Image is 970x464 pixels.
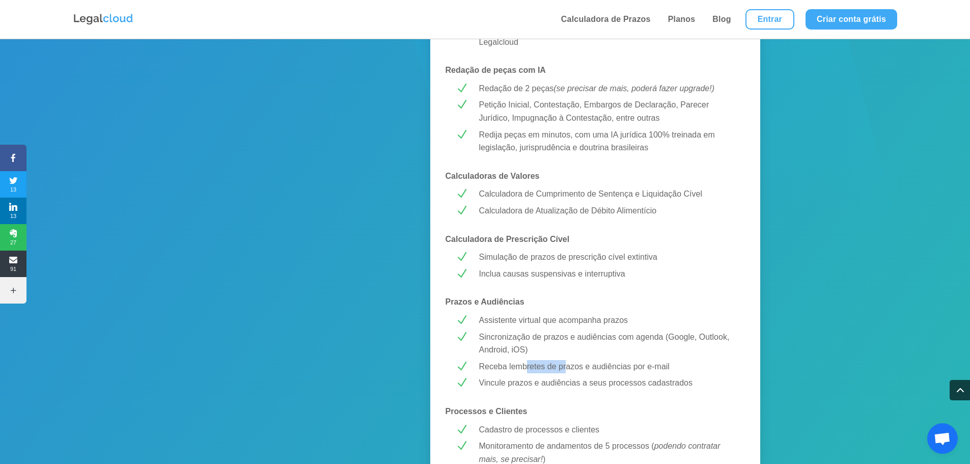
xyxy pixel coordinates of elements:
em: podendo contratar mais, se precisar! [479,442,720,463]
p: Petição Inicial, Contestação, Embargos de Declaração, Parecer Jurídico, Impugnação à Contestação,... [479,98,735,124]
p: Calculadora de Atualização de Débito Alimentício [479,204,735,217]
a: Criar conta grátis [806,9,897,30]
p: Redação de 2 peças [479,82,735,95]
span: N [455,267,468,280]
p: Calculadora de Cumprimento de Sentença e Liquidação Cível [479,187,735,201]
p: Assistente virtual que acompanha prazos [479,314,735,327]
strong: Calculadora de Prescrição Cível [446,235,570,243]
p: Vincule prazos e audiências a seus processos cadastrados [479,376,735,390]
img: Logo da Legalcloud [73,13,134,26]
strong: Redação de peças com IA [446,66,546,74]
span: N [455,440,468,452]
span: N [455,314,468,326]
a: Bate-papo aberto [927,423,958,454]
span: N [455,423,468,436]
strong: Prazos e Audiências [446,297,524,306]
p: Receba lembretes de prazos e audiências por e-mail [479,360,735,373]
span: N [455,360,468,373]
span: N [455,82,468,95]
em: (se precisar de mais, poderá fazer upgrade!) [553,84,714,93]
p: Redija peças em minutos, com uma IA jurídica 100% treinada em legislação, jurisprudência e doutri... [479,128,735,154]
span: N [455,98,468,111]
strong: Processos e Clientes [446,407,528,416]
p: Simulação de prazos de prescrição cível extintiva [479,251,735,264]
p: Inclua causas suspensivas e interruptiva [479,267,735,281]
span: N [455,376,468,389]
a: Entrar [745,9,794,30]
p: Sincronização de prazos e audiências com agenda (Google, Outlook, Android, iOS) [479,331,735,357]
p: Cadastro de processos e clientes [479,423,735,436]
span: N [455,251,468,263]
span: N [455,331,468,343]
span: N [455,204,468,217]
span: N [455,187,468,200]
strong: Calculadoras de Valores [446,172,540,180]
span: N [455,128,468,141]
